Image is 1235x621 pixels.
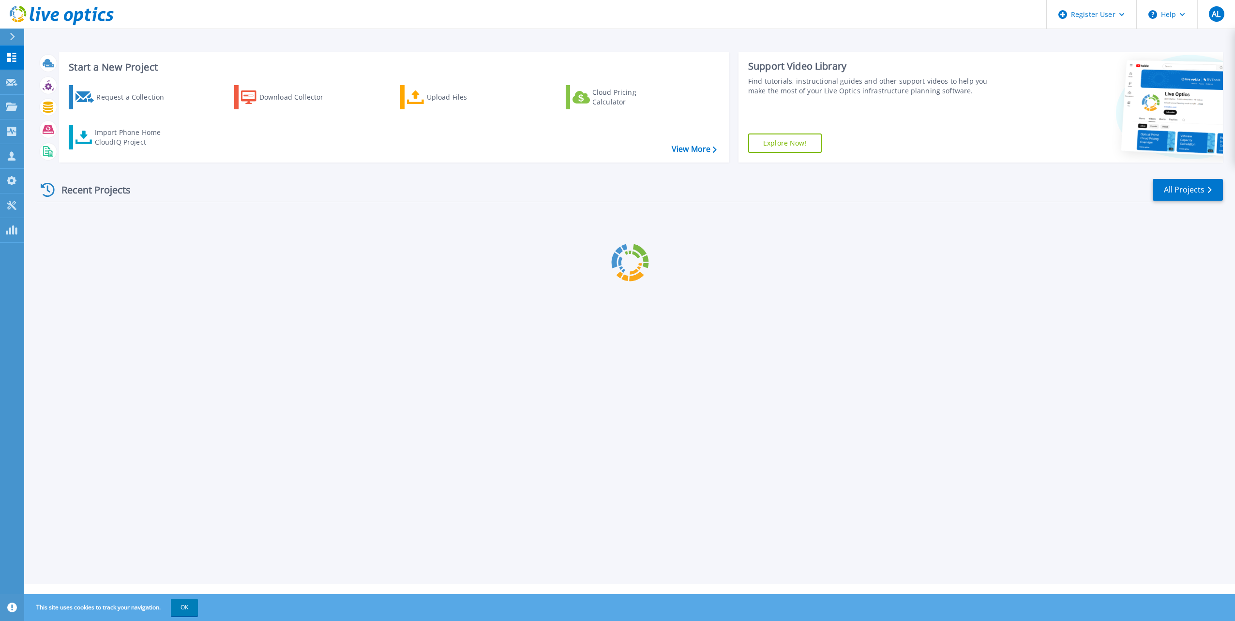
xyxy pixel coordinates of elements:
[748,76,998,96] div: Find tutorials, instructional guides and other support videos to help you make the most of your L...
[400,85,508,109] a: Upload Files
[69,85,177,109] a: Request a Collection
[427,88,504,107] div: Upload Files
[95,128,170,147] div: Import Phone Home CloudIQ Project
[1212,10,1220,18] span: AL
[259,88,337,107] div: Download Collector
[96,88,174,107] div: Request a Collection
[748,60,998,73] div: Support Video Library
[234,85,342,109] a: Download Collector
[171,599,198,616] button: OK
[1153,179,1223,201] a: All Projects
[69,62,716,73] h3: Start a New Project
[566,85,674,109] a: Cloud Pricing Calculator
[672,145,717,154] a: View More
[27,599,198,616] span: This site uses cookies to track your navigation.
[592,88,670,107] div: Cloud Pricing Calculator
[748,133,822,153] a: Explore Now!
[37,178,144,202] div: Recent Projects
